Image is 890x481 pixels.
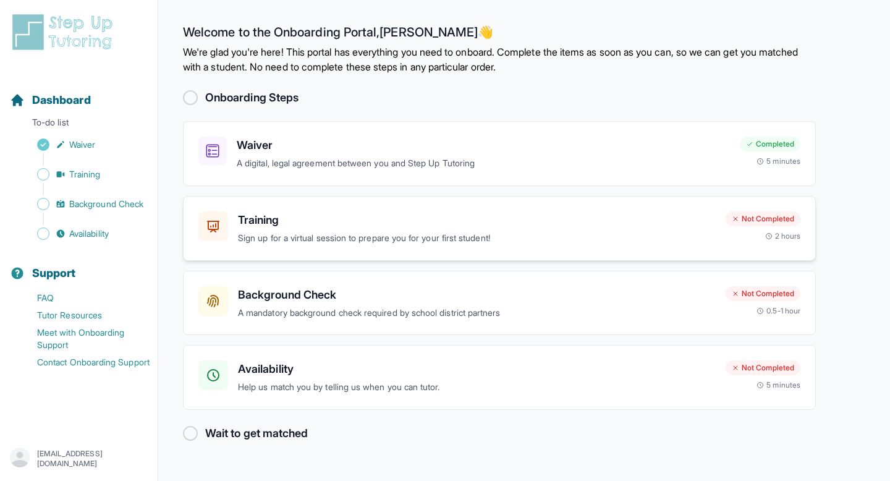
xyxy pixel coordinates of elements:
[238,360,716,378] h3: Availability
[37,449,148,469] p: [EMAIL_ADDRESS][DOMAIN_NAME]
[5,245,153,287] button: Support
[10,195,158,213] a: Background Check
[5,72,153,114] button: Dashboard
[756,156,800,166] div: 5 minutes
[69,138,95,151] span: Waiver
[726,211,800,226] div: Not Completed
[765,231,801,241] div: 2 hours
[10,92,91,109] a: Dashboard
[740,137,800,151] div: Completed
[10,289,158,307] a: FAQ
[756,306,800,316] div: 0.5-1 hour
[238,306,716,320] p: A mandatory background check required by school district partners
[10,324,158,354] a: Meet with Onboarding Support
[69,198,143,210] span: Background Check
[10,166,158,183] a: Training
[183,121,816,186] a: WaiverA digital, legal agreement between you and Step Up TutoringCompleted5 minutes
[183,45,816,74] p: We're glad you're here! This portal has everything you need to onboard. Complete the items as soo...
[69,168,101,181] span: Training
[10,136,158,153] a: Waiver
[183,345,816,410] a: AvailabilityHelp us match you by telling us when you can tutor.Not Completed5 minutes
[69,228,109,240] span: Availability
[238,231,716,245] p: Sign up for a virtual session to prepare you for your first student!
[183,25,816,45] h2: Welcome to the Onboarding Portal, [PERSON_NAME] 👋
[238,380,716,394] p: Help us match you by telling us when you can tutor.
[10,448,148,470] button: [EMAIL_ADDRESS][DOMAIN_NAME]
[10,12,120,52] img: logo
[32,265,76,282] span: Support
[10,354,158,371] a: Contact Onboarding Support
[205,425,308,442] h2: Wait to get matched
[756,380,800,390] div: 5 minutes
[237,137,730,154] h3: Waiver
[726,360,800,375] div: Not Completed
[205,89,299,106] h2: Onboarding Steps
[238,286,716,304] h3: Background Check
[32,92,91,109] span: Dashboard
[10,307,158,324] a: Tutor Resources
[237,156,730,171] p: A digital, legal agreement between you and Step Up Tutoring
[5,116,153,134] p: To-do list
[183,196,816,261] a: TrainingSign up for a virtual session to prepare you for your first student!Not Completed2 hours
[726,286,800,301] div: Not Completed
[183,271,816,336] a: Background CheckA mandatory background check required by school district partnersNot Completed0.5...
[238,211,716,229] h3: Training
[10,225,158,242] a: Availability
